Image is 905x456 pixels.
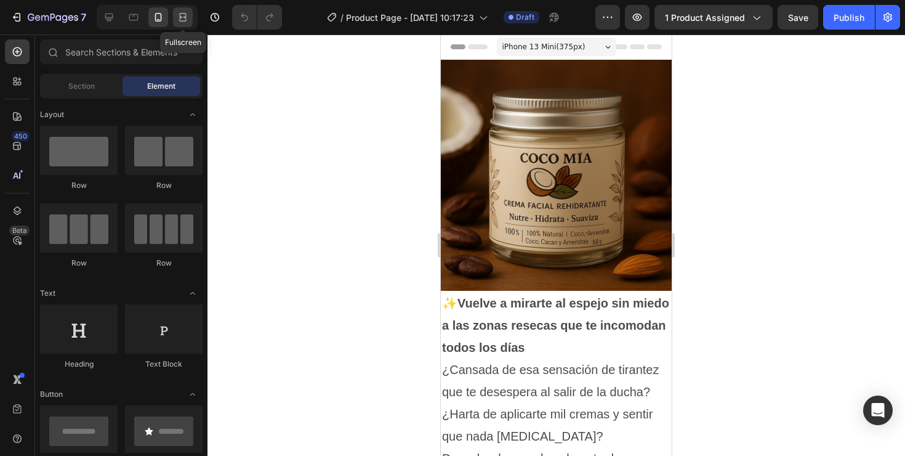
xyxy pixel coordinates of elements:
[788,12,808,23] span: Save
[340,11,344,24] span: /
[81,10,86,25] p: 7
[9,226,30,235] div: Beta
[40,389,63,400] span: Button
[40,258,118,269] div: Row
[183,385,203,404] span: Toggle open
[125,359,203,370] div: Text Block
[346,11,474,24] span: Product Page - [DATE] 10:17:23
[40,359,118,370] div: Heading
[125,258,203,269] div: Row
[183,283,203,303] span: Toggle open
[125,180,203,191] div: Row
[40,288,55,299] span: Text
[823,5,875,30] button: Publish
[5,5,92,30] button: 7
[654,5,773,30] button: 1 product assigned
[183,105,203,124] span: Toggle open
[68,81,95,92] span: Section
[441,35,672,456] iframe: Design area
[40,39,203,64] input: Search Sections & Elements
[147,81,175,92] span: Element
[778,5,818,30] button: Save
[863,396,893,425] div: Open Intercom Messenger
[834,11,864,24] div: Publish
[40,180,118,191] div: Row
[665,11,745,24] span: 1 product assigned
[516,12,534,23] span: Draft
[12,131,30,141] div: 450
[232,5,282,30] div: Undo/Redo
[40,109,64,120] span: Layout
